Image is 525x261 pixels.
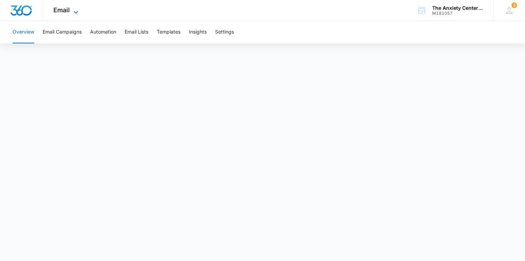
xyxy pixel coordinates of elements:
button: Overview [13,21,34,43]
button: Automation [90,21,116,43]
button: Insights [189,21,207,43]
button: Email Lists [125,21,148,43]
div: account name [432,5,483,11]
span: 3 [511,2,517,8]
button: Settings [215,21,234,43]
span: Email [53,6,70,14]
button: Templates [157,21,180,43]
div: notifications count [511,2,517,8]
button: Email Campaigns [43,21,82,43]
div: account id [432,11,483,16]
